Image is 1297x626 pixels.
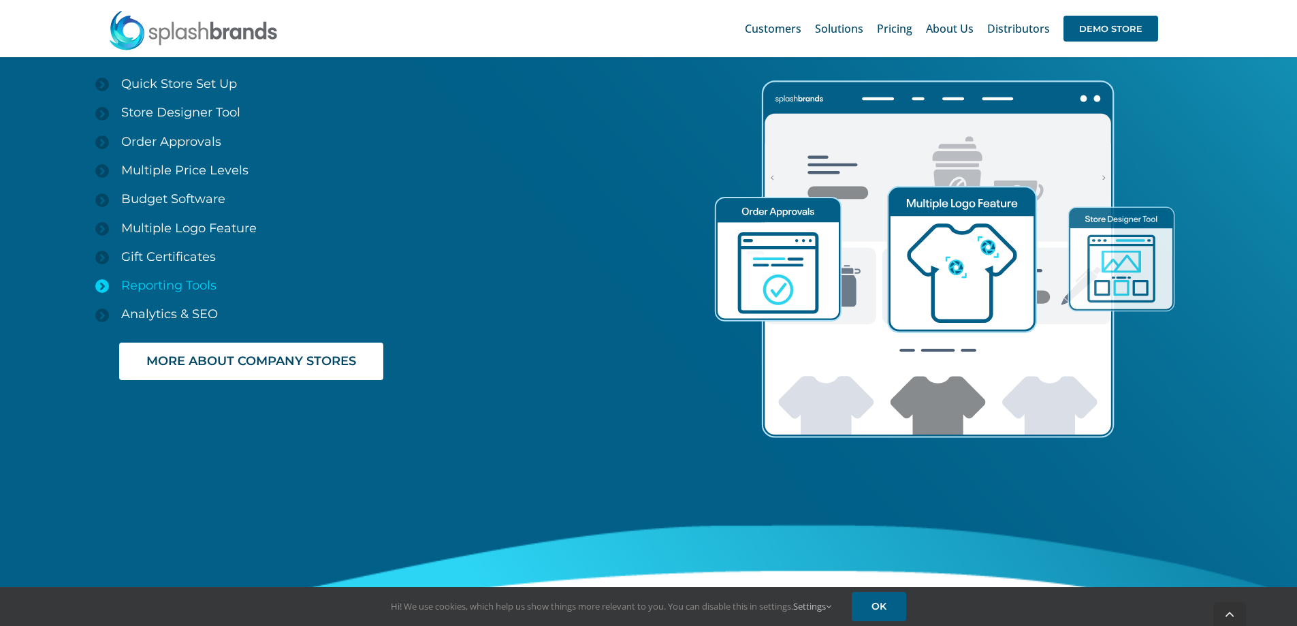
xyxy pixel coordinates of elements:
span: DEMO STORE [1063,16,1158,42]
img: SplashBrands.com Logo [108,10,278,50]
a: Budget Software [95,185,648,213]
span: Pricing [877,23,912,34]
span: Quick Store Set Up [121,76,237,91]
a: Multiple Logo Feature [95,214,648,242]
a: Analytics & SEO [95,300,648,328]
a: Settings [793,600,831,612]
a: Order Approvals [95,127,648,156]
a: DEMO STORE [1063,7,1158,50]
span: Multiple Price Levels [121,163,249,178]
span: Distributors [987,23,1050,34]
a: OK [852,592,906,621]
span: Store Designer Tool [121,105,240,120]
span: Reporting Tools [121,278,217,293]
span: MORE ABOUT COMPANY STORES [146,354,356,369]
a: MORE ABOUT COMPANY STORES [119,343,383,380]
a: Gift Certificates [95,242,648,271]
span: Solutions [815,23,863,34]
span: About Us [926,23,974,34]
a: Multiple Price Levels [95,156,648,185]
span: Budget Software [121,191,225,206]
span: Gift Certificates [121,249,216,264]
span: Analytics & SEO [121,307,218,322]
span: Multiple Logo Feature [121,221,257,236]
span: Order Approvals [121,134,221,149]
a: Customers [745,7,801,50]
span: Hi! We use cookies, which help us show things more relevant to you. You can disable this in setti... [391,600,831,612]
a: Quick Store Set Up [95,69,648,98]
a: Reporting Tools [95,271,648,300]
a: Pricing [877,7,912,50]
a: Distributors [987,7,1050,50]
a: Store Designer Tool [95,98,648,127]
nav: Main Menu Sticky [745,7,1158,50]
span: Customers [745,23,801,34]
